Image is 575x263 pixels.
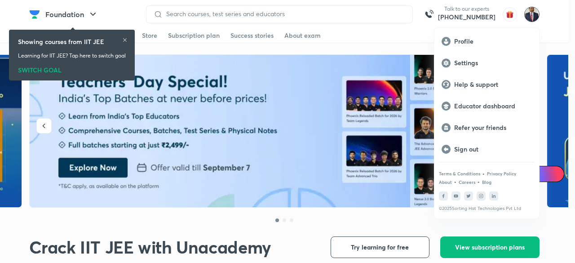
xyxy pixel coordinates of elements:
[434,117,539,138] a: Refer your friends
[454,124,532,132] p: Refer your friends
[487,171,516,176] a: Privacy Policy
[439,179,452,185] a: About
[439,171,480,176] a: Terms & Conditions
[439,206,535,211] p: © 2025 Sorting Hat Technologies Pvt Ltd
[454,102,532,110] p: Educator dashboard
[459,179,475,185] a: Careers
[454,178,457,186] div: •
[477,178,480,186] div: •
[482,179,491,185] a: Blog
[434,74,539,95] a: Help & support
[434,52,539,74] a: Settings
[454,59,532,67] p: Settings
[454,145,532,153] p: Sign out
[434,95,539,117] a: Educator dashboard
[454,37,532,45] p: Profile
[482,169,485,178] div: •
[454,80,532,89] p: Help & support
[434,31,539,52] a: Profile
